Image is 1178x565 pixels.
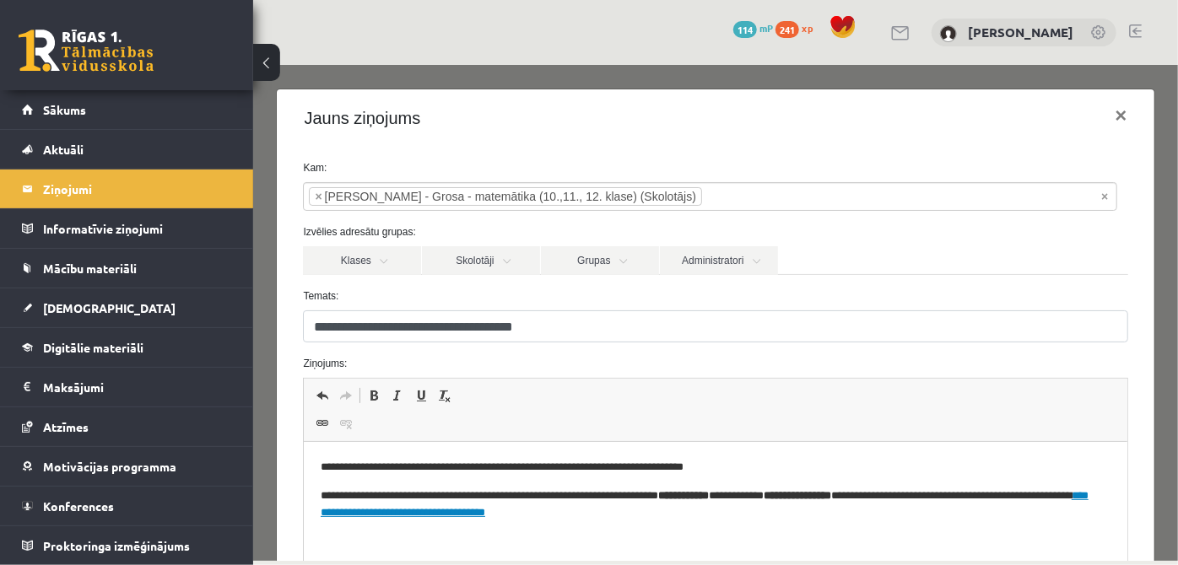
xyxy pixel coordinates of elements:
[43,538,190,553] span: Proktoringa izmēģinājums
[733,21,757,38] span: 114
[43,209,232,248] legend: Informatīvie ziņojumi
[43,368,232,406] legend: Maksājumi
[43,340,143,355] span: Digitālie materiāli
[288,181,406,210] a: Grupas
[81,347,105,369] a: Atsaistīt
[51,377,873,546] iframe: Bagātinātā teksta redaktors, wiswyg-editor-47024900397980-1757331962-959
[22,368,232,406] a: Maksājumi
[940,25,957,42] img: Anna Elizabete Aužele
[57,347,81,369] a: Saite (vadīšanas taustiņš+K)
[37,159,887,175] label: Izvēlies adresātu grupas:
[22,407,232,446] a: Atzīmes
[22,249,232,288] a: Mācību materiāli
[43,142,84,157] span: Aktuāli
[43,459,176,474] span: Motivācijas programma
[43,102,86,117] span: Sākums
[22,130,232,169] a: Aktuāli
[19,30,154,72] a: Rīgas 1. Tālmācības vidusskola
[733,21,773,35] a: 114 mP
[849,27,888,74] button: ×
[22,328,232,367] a: Digitālie materiāli
[968,24,1073,40] a: [PERSON_NAME]
[62,123,68,140] span: ×
[43,261,137,276] span: Mācību materiāli
[81,320,105,342] a: Atkārtot (vadīšanas taustiņš+Y)
[109,320,132,342] a: Treknraksts (vadīšanas taustiņš+B)
[156,320,180,342] a: Pasvītrojums (vadīšanas taustiņš+U)
[22,288,232,327] a: [DEMOGRAPHIC_DATA]
[50,181,168,210] a: Klases
[848,123,855,140] span: Noņemt visus vienumus
[37,291,887,306] label: Ziņojums:
[51,40,167,66] h4: Jauns ziņojums
[43,169,232,208] legend: Ziņojumi
[132,320,156,342] a: Slīpraksts (vadīšanas taustiņš+I)
[22,209,232,248] a: Informatīvie ziņojumi
[37,223,887,239] label: Temats:
[43,498,114,514] span: Konferences
[407,181,525,210] a: Administratori
[22,447,232,486] a: Motivācijas programma
[775,21,821,35] a: 241 xp
[22,526,232,565] a: Proktoringa izmēģinājums
[43,419,89,434] span: Atzīmes
[802,21,813,35] span: xp
[22,487,232,525] a: Konferences
[43,300,176,315] span: [DEMOGRAPHIC_DATA]
[775,21,799,38] span: 241
[37,95,887,110] label: Kam:
[759,21,773,35] span: mP
[180,320,203,342] a: Noņemt stilus
[22,169,232,208] a: Ziņojumi
[56,122,449,141] li: Laima Tukāne - Grosa - matemātika (10.,11., 12. klase) (Skolotājs)
[169,181,287,210] a: Skolotāji
[57,320,81,342] a: Atcelt (vadīšanas taustiņš+Z)
[22,90,232,129] a: Sākums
